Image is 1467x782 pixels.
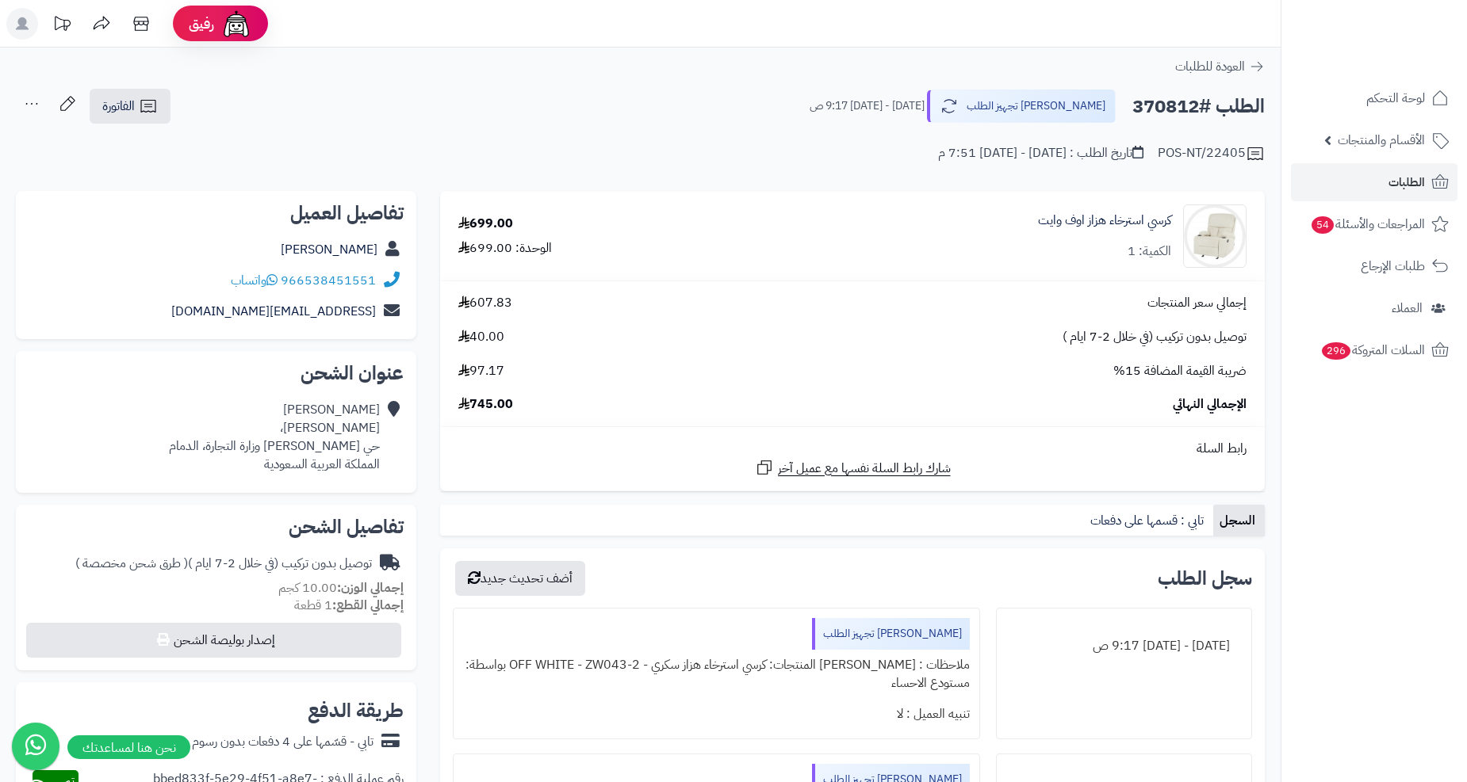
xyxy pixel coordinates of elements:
[231,271,278,290] a: واتساب
[1158,569,1252,588] h3: سجل الطلب
[1038,212,1171,230] a: كرسي استرخاء هزاز اوف وايت
[42,8,82,44] a: تحديثات المنصة
[75,555,372,573] div: توصيل بدون تركيب (في خلال 2-7 ايام )
[220,8,252,40] img: ai-face.png
[1063,328,1247,346] span: توصيل بدون تركيب (في خلال 2-7 ايام )
[1213,505,1265,536] a: السجل
[810,98,925,114] small: [DATE] - [DATE] 9:17 ص
[102,97,135,116] span: الفاتورة
[1312,216,1334,234] span: 54
[1291,331,1457,369] a: السلات المتروكة296
[463,650,970,699] div: ملاحظات : [PERSON_NAME] المنتجات: كرسي استرخاء هزاز سكري - OFF WHITE - ZW043-2 بواسطة: مستودع الا...
[458,362,504,380] span: 97.17
[149,733,373,751] div: تابي - قسّمها على 4 دفعات بدون رسوم ولا فوائد
[169,401,380,473] div: [PERSON_NAME] [PERSON_NAME]، حي [PERSON_NAME] وزارة التجارة، الدمام المملكة العربية السعودية
[1392,297,1423,319] span: العملاء
[458,294,512,312] span: 607.83
[1113,362,1247,380] span: ضريبة القيمة المضافة 15%
[1132,90,1265,123] h2: الطلب #370812
[1322,342,1350,360] span: 296
[308,701,404,720] h2: طريقة الدفع
[1147,294,1247,312] span: إجمالي سعر المنتجات
[458,239,552,257] div: الوحدة: 699.00
[938,144,1143,162] div: تاريخ الطلب : [DATE] - [DATE] 7:51 م
[1388,171,1425,193] span: الطلبات
[1175,57,1265,76] a: العودة للطلبات
[1173,395,1247,414] span: الإجمالي النهائي
[29,364,404,383] h2: عنوان الشحن
[75,554,188,573] span: ( طرق شحن مخصصة )
[455,561,585,596] button: أضف تحديث جديد
[281,240,377,259] a: [PERSON_NAME]
[1291,289,1457,327] a: العملاء
[755,458,951,478] a: شارك رابط السلة نفسها مع عميل آخر
[1361,255,1425,277] span: طلبات الإرجاع
[90,89,170,124] a: الفاتورة
[171,302,376,321] a: [EMAIL_ADDRESS][DOMAIN_NAME]
[1291,79,1457,117] a: لوحة التحكم
[1128,242,1171,261] div: الكمية: 1
[1291,163,1457,201] a: الطلبات
[29,517,404,536] h2: تفاصيل الشحن
[281,271,376,290] a: 966538451551
[812,618,970,650] div: [PERSON_NAME] تجهيز الطلب
[1084,505,1213,536] a: تابي : قسمها على دفعات
[446,440,1258,458] div: رابط السلة
[1158,144,1265,163] div: POS-NT/22405
[1366,87,1425,109] span: لوحة التحكم
[463,699,970,730] div: تنبيه العميل : لا
[1006,631,1242,662] div: [DATE] - [DATE] 9:17 ص
[1175,57,1245,76] span: العودة للطلبات
[29,204,404,223] h2: تفاصيل العميل
[294,596,404,615] small: 1 قطعة
[458,328,504,346] span: 40.00
[1291,247,1457,285] a: طلبات الإرجاع
[189,14,214,33] span: رفيق
[1359,44,1452,78] img: logo-2.png
[26,623,401,658] button: إصدار بوليصة الشحن
[1310,213,1425,235] span: المراجعات والأسئلة
[1320,339,1425,361] span: السلات المتروكة
[458,395,513,414] span: 745.00
[332,596,404,615] strong: إجمالي القطع:
[927,90,1116,123] button: [PERSON_NAME] تجهيز الطلب
[1291,205,1457,243] a: المراجعات والأسئلة54
[458,215,513,233] div: 699.00
[778,460,951,478] span: شارك رابط السلة نفسها مع عميل آخر
[1338,129,1425,151] span: الأقسام والمنتجات
[337,578,404,597] strong: إجمالي الوزن:
[278,578,404,597] small: 10.00 كجم
[1184,204,1246,268] img: 1737964704-110102050045-90x90.jpg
